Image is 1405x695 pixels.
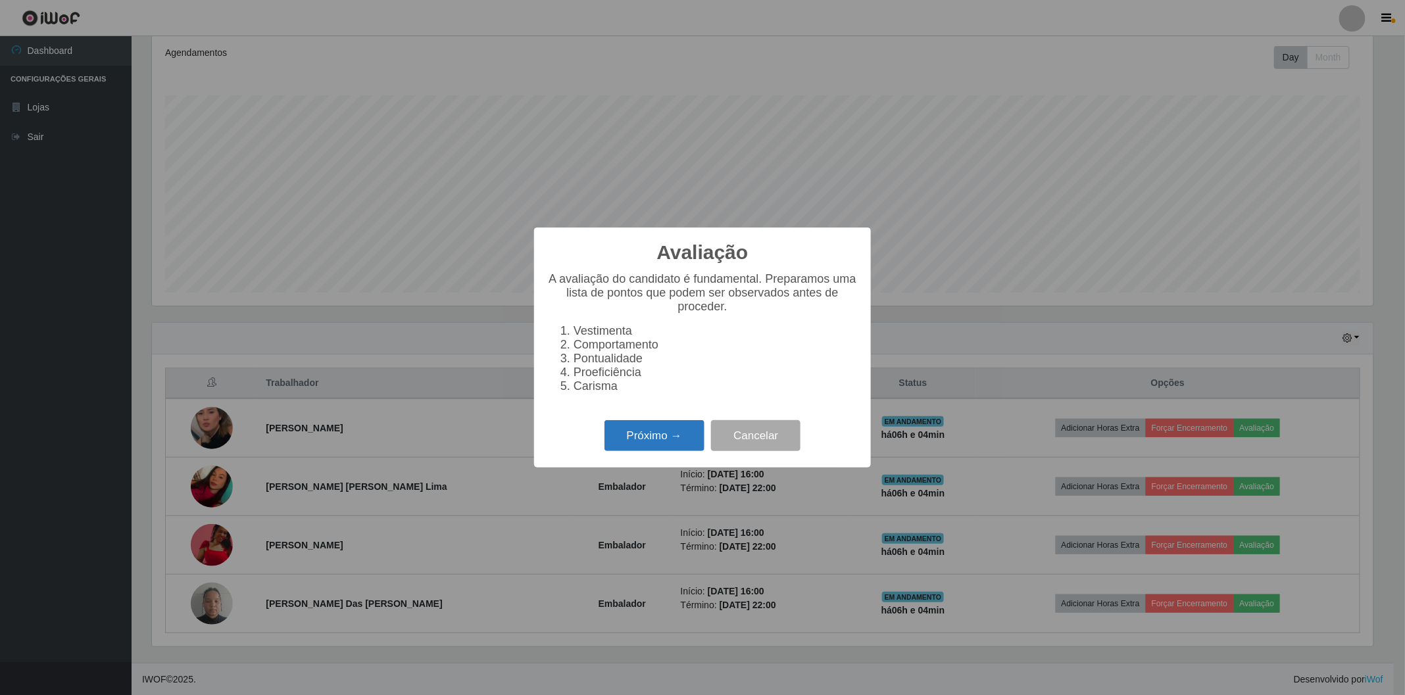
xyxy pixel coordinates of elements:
h2: Avaliação [657,241,749,264]
li: Proeficiência [574,366,858,379]
button: Cancelar [711,420,801,451]
p: A avaliação do candidato é fundamental. Preparamos uma lista de pontos que podem ser observados a... [547,272,858,314]
li: Carisma [574,379,858,393]
li: Vestimenta [574,324,858,338]
li: Comportamento [574,338,858,352]
button: Próximo → [604,420,704,451]
li: Pontualidade [574,352,858,366]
